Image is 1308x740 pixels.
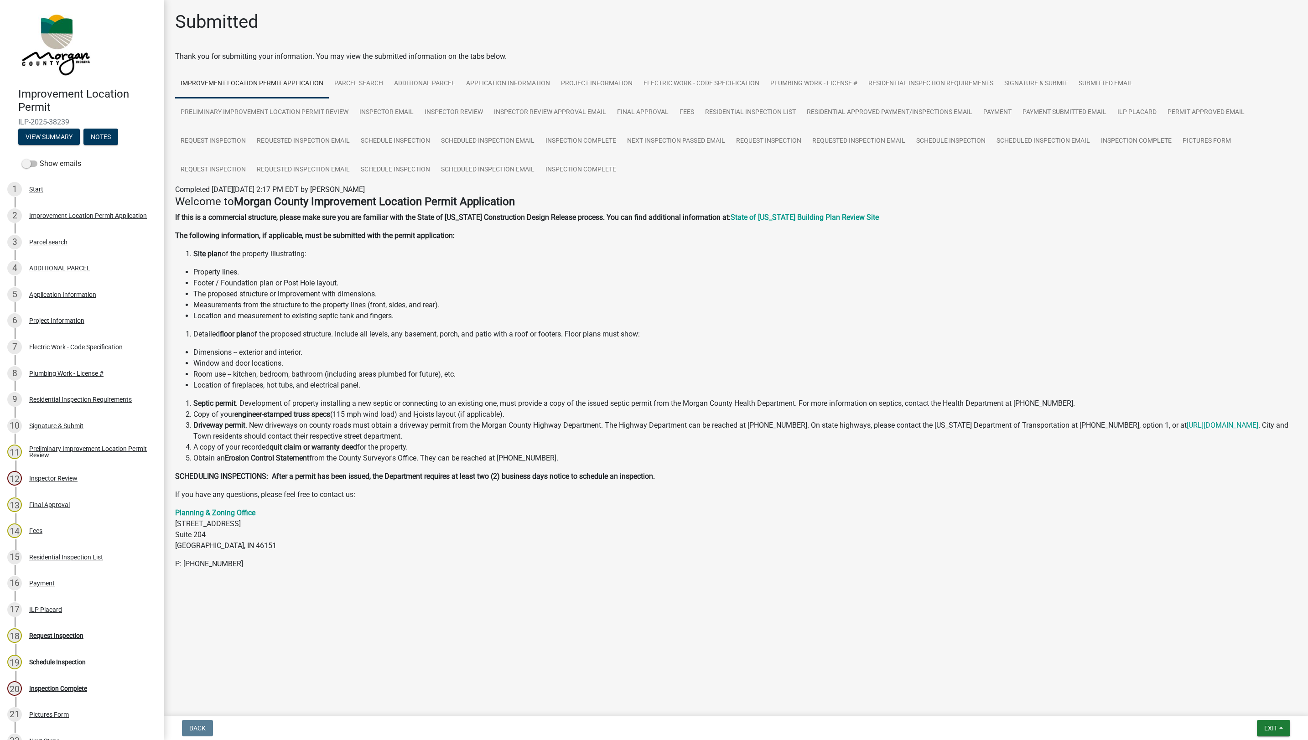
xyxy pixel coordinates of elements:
[18,129,80,145] button: View Summary
[991,127,1095,156] a: Scheduled Inspection Email
[7,445,22,459] div: 11
[193,421,245,430] strong: Driveway permit
[29,396,132,403] div: Residential Inspection Requirements
[18,88,157,114] h4: Improvement Location Permit
[731,213,879,222] strong: State of [US_STATE] Building Plan Review Site
[355,127,436,156] a: Schedule Inspection
[7,419,22,433] div: 10
[18,118,146,126] span: ILP-2025-38239
[540,155,622,185] a: Inspection Complete
[7,287,22,302] div: 5
[674,98,700,127] a: Fees
[29,423,83,429] div: Signature & Submit
[29,370,104,377] div: Plumbing Work - License #
[7,707,22,722] div: 21
[29,685,87,692] div: Inspection Complete
[7,655,22,669] div: 19
[251,127,355,156] a: Requested Inspection Email
[29,239,67,245] div: Parcel search
[175,472,655,481] strong: SCHEDULING INSPECTIONS: After a permit has been issued, the Department requires at least two (2) ...
[29,445,150,458] div: Preliminary Improvement Location Permit Review
[29,344,123,350] div: Electric Work - Code Specification
[7,523,22,538] div: 14
[7,182,22,197] div: 1
[193,369,1297,380] li: Room use -- kitchen, bedroom, bathroom (including areas plumbed for future), etc.
[7,313,22,328] div: 6
[1264,724,1277,732] span: Exit
[29,265,90,271] div: ADDITIONAL PARCEL
[355,155,436,185] a: Schedule Inspection
[540,127,622,156] a: Inspection Complete
[193,289,1297,300] li: The proposed structure or improvement with dimensions.
[29,711,69,718] div: Pictures Form
[863,69,999,98] a: Residential Inspection Requirements
[83,134,118,141] wm-modal-confirm: Notes
[436,155,540,185] a: Scheduled Inspection Email
[7,602,22,617] div: 17
[731,127,807,156] a: Request Inspection
[29,212,147,219] div: Improvement Location Permit Application
[978,98,1017,127] a: Payment
[193,409,1297,420] li: Copy of your (115 mph wind load) and I-joists layout (if applicable).
[175,11,259,33] h1: Submitted
[1073,69,1138,98] a: Submitted Email
[175,185,365,194] span: Completed [DATE][DATE] 2:17 PM EDT by [PERSON_NAME]
[175,51,1297,62] div: Thank you for submitting your information. You may view the submitted information on the tabs below.
[193,442,1297,453] li: A copy of your recorded for the property.
[7,471,22,486] div: 12
[29,528,42,534] div: Fees
[7,681,22,696] div: 20
[175,231,455,240] strong: The following information, if applicable, must be submitted with the permit application:
[234,195,515,208] strong: Morgan County Improvement Location Permit Application
[193,249,222,258] strong: Site plan
[29,632,83,639] div: Request Inspection
[270,443,357,451] strong: quit claim or warranty deed
[1257,720,1290,736] button: Exit
[555,69,638,98] a: Project Information
[175,213,731,222] strong: If this is a commercial structure, please make sure you are familiar with the State of [US_STATE]...
[436,127,540,156] a: Scheduled Inspection Email
[1177,127,1236,156] a: Pictures Form
[7,497,22,512] div: 13
[1112,98,1162,127] a: ILP Placard
[175,559,1297,569] p: P: [PHONE_NUMBER]
[7,392,22,407] div: 9
[29,580,55,586] div: Payment
[7,576,22,590] div: 16
[182,720,213,736] button: Back
[461,69,555,98] a: Application Information
[612,98,674,127] a: Final Approval
[700,98,801,127] a: Residential Inspection List
[193,329,1297,340] li: Detailed of the proposed structure. Include all levels, any basement, porch, and patio with a roo...
[7,628,22,643] div: 18
[801,98,978,127] a: Residential Approved Payment/Inspections Email
[354,98,419,127] a: Inspector Email
[807,127,911,156] a: Requested Inspection Email
[622,127,731,156] a: Next Inspection Passed Email
[29,317,84,324] div: Project Information
[193,248,1297,259] li: of the property illustrating:
[1187,421,1258,430] a: [URL][DOMAIN_NAME]
[251,155,355,185] a: Requested Inspection Email
[175,508,255,517] a: Planning & Zoning Office
[29,186,43,192] div: Start
[18,10,92,78] img: Morgan County, Indiana
[1017,98,1112,127] a: Payment Submitted Email
[193,380,1297,391] li: Location of fireplaces, hot tubs, and electrical panel.
[175,489,1297,500] p: If you have any questions, please feel free to contact us:
[18,134,80,141] wm-modal-confirm: Summary
[193,399,236,408] strong: Septic permit
[911,127,991,156] a: Schedule Inspection
[193,278,1297,289] li: Footer / Foundation plan or Post Hole layout.
[1162,98,1250,127] a: Permit Approved Email
[7,235,22,249] div: 3
[999,69,1073,98] a: Signature & Submit
[193,358,1297,369] li: Window and door locations.
[193,398,1297,409] li: . Development of property installing a new septic or connecting to an existing one, must provide ...
[193,300,1297,310] li: Measurements from the structure to the property lines (front, sides, and rear).
[7,340,22,354] div: 7
[765,69,863,98] a: Plumbing Work - License #
[488,98,612,127] a: Inspector Review Approval Email
[220,330,250,338] strong: floor plan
